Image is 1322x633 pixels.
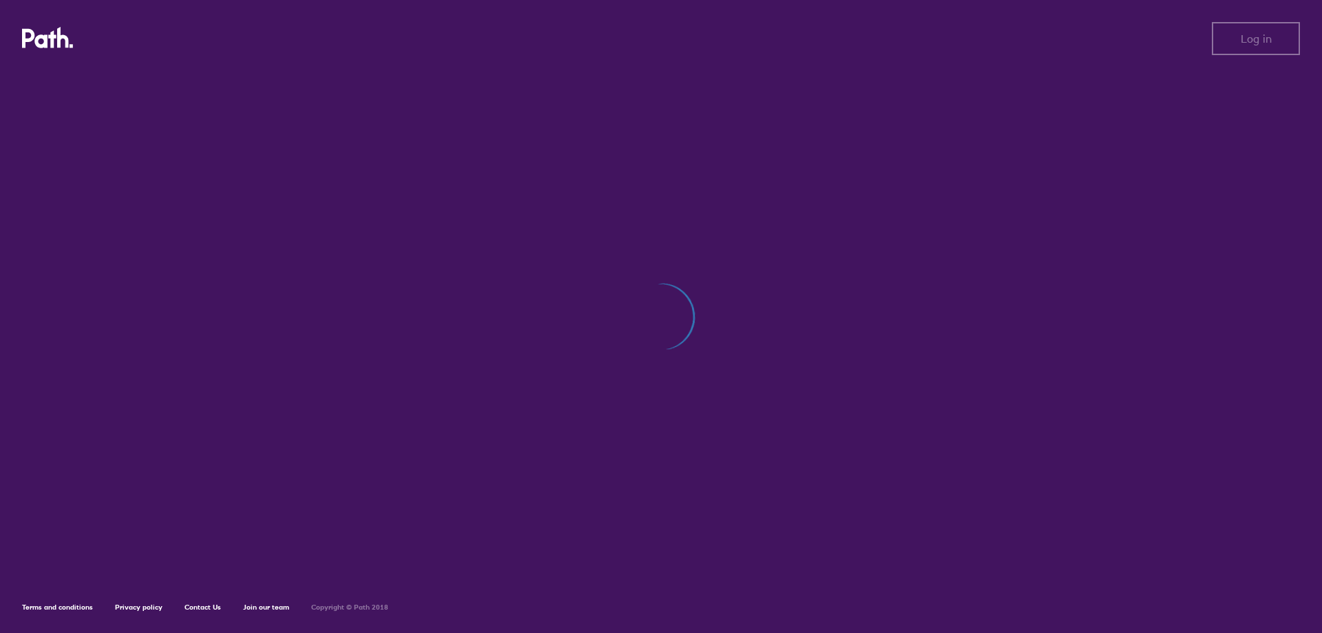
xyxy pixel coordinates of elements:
[22,603,93,612] a: Terms and conditions
[243,603,289,612] a: Join our team
[311,603,388,612] h6: Copyright © Path 2018
[185,603,221,612] a: Contact Us
[1212,22,1300,55] button: Log in
[115,603,162,612] a: Privacy policy
[1241,32,1272,45] span: Log in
